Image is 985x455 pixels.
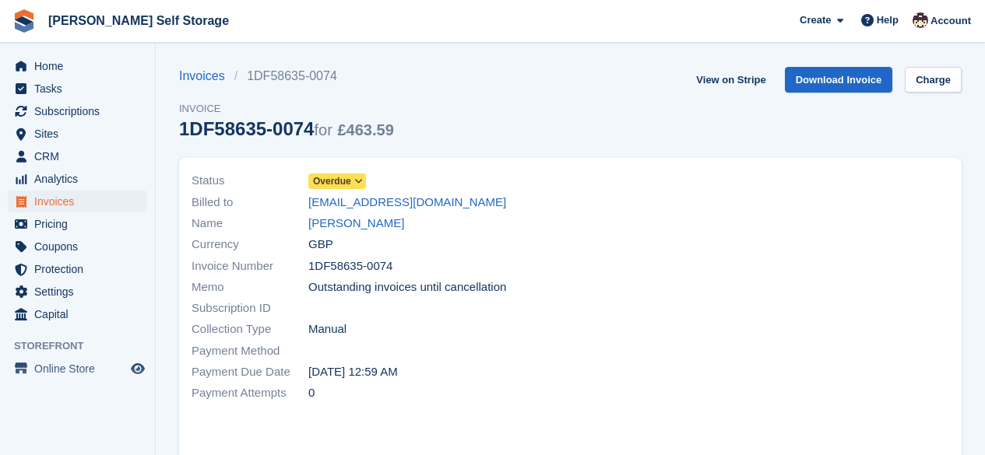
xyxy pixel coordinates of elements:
[34,213,128,235] span: Pricing
[308,215,404,233] a: [PERSON_NAME]
[877,12,899,28] span: Help
[34,123,128,145] span: Sites
[8,258,147,280] a: menu
[192,257,308,275] span: Invoice Number
[192,215,308,233] span: Name
[8,213,147,235] a: menu
[34,303,128,325] span: Capital
[192,299,308,317] span: Subscription ID
[308,320,347,338] span: Manual
[192,363,308,381] span: Payment Due Date
[192,320,308,338] span: Collection Type
[690,67,772,93] a: View on Stripe
[179,101,394,117] span: Invoice
[308,384,315,402] span: 0
[8,55,147,77] a: menu
[8,281,147,303] a: menu
[314,121,332,138] span: for
[8,236,147,257] a: menu
[8,145,147,167] a: menu
[12,9,36,33] img: stora-icon-8386f47178a22dfd0bd8f6a31ec36ba5ce8667c1dd55bd0f319d3a0aa187defe.svg
[913,12,928,28] img: Jacob Esser
[8,191,147,212] a: menu
[308,194,506,212] a: [EMAIL_ADDRESS][DOMAIN_NAME]
[8,168,147,190] a: menu
[8,123,147,145] a: menu
[192,236,308,254] span: Currency
[8,100,147,122] a: menu
[8,303,147,325] a: menu
[34,145,128,167] span: CRM
[34,55,128,77] span: Home
[192,384,308,402] span: Payment Attempts
[34,358,128,380] span: Online Store
[179,67,394,86] nav: breadcrumbs
[930,13,971,29] span: Account
[34,168,128,190] span: Analytics
[34,100,128,122] span: Subscriptions
[192,342,308,360] span: Payment Method
[192,172,308,190] span: Status
[337,121,393,138] span: £463.59
[308,236,333,254] span: GBP
[34,78,128,100] span: Tasks
[308,363,398,381] time: 2025-10-02 23:59:59 UTC
[179,118,394,139] div: 1DF58635-0074
[128,359,147,378] a: Preview store
[34,281,128,303] span: Settings
[34,191,128,212] span: Invoices
[800,12,831,28] span: Create
[42,8,235,33] a: [PERSON_NAME] Self Storage
[8,78,147,100] a: menu
[308,172,366,190] a: Overdue
[905,67,962,93] a: Charge
[34,258,128,280] span: Protection
[785,67,893,93] a: Download Invoice
[308,278,506,296] span: Outstanding invoices until cancellation
[8,358,147,380] a: menu
[192,194,308,212] span: Billed to
[308,257,392,275] span: 1DF58635-0074
[34,236,128,257] span: Coupons
[313,174,351,188] span: Overdue
[179,67,234,86] a: Invoices
[14,338,155,354] span: Storefront
[192,278,308,296] span: Memo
